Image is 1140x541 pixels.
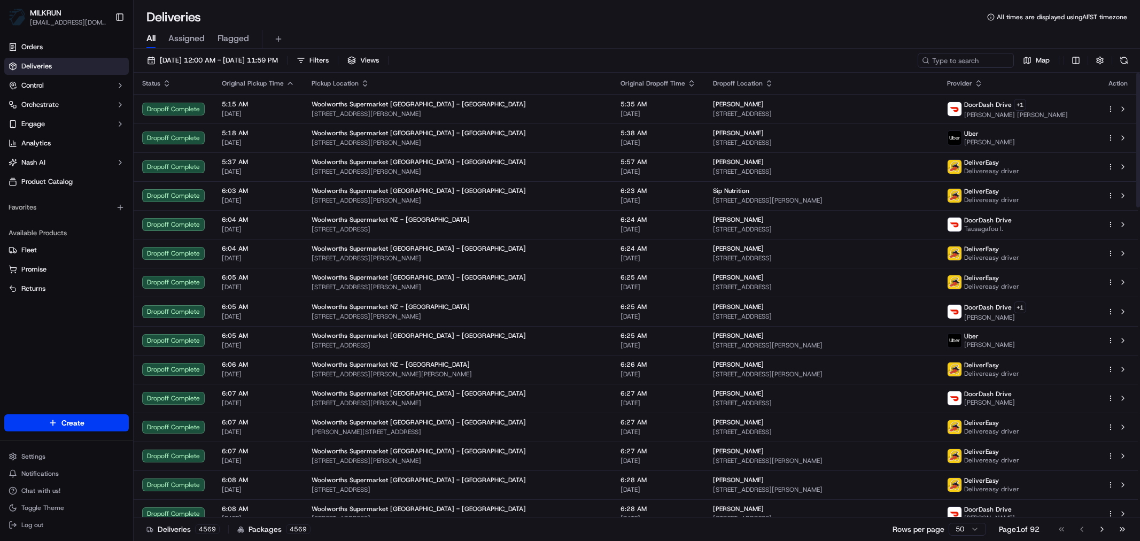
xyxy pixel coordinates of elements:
button: +1 [1014,302,1026,313]
span: [DATE] [621,283,696,291]
img: delivereasy_logo.png [948,275,961,289]
button: Engage [4,115,129,133]
h1: Deliveries [146,9,201,26]
img: doordash_logo_v2.png [948,102,961,116]
span: [STREET_ADDRESS] [312,485,603,494]
img: delivereasy_logo.png [948,478,961,492]
span: Analytics [21,138,51,148]
span: Sip Nutrition [713,187,749,195]
span: 6:27 AM [621,418,696,427]
span: [STREET_ADDRESS][PERSON_NAME] [312,167,603,176]
span: 6:04 AM [222,215,294,224]
span: DeliverEasy [964,476,999,485]
div: Packages [237,524,311,535]
span: Engage [21,119,45,129]
span: [STREET_ADDRESS] [312,225,603,234]
span: Woolworths Supermarket [GEOGRAPHIC_DATA] - [GEOGRAPHIC_DATA] [312,418,526,427]
img: delivereasy_logo.png [948,160,961,174]
span: Filters [309,56,329,65]
span: [STREET_ADDRESS][PERSON_NAME] [312,196,603,205]
span: DeliverEasy [964,447,999,456]
span: Dropoff Location [713,79,763,88]
span: 5:38 AM [621,129,696,137]
span: 5:37 AM [222,158,294,166]
span: Delivereasy driver [964,485,1019,493]
span: [PERSON_NAME] [713,158,764,166]
span: [STREET_ADDRESS][PERSON_NAME] [312,110,603,118]
img: doordash_logo_v2.png [948,507,961,521]
span: [DATE] [222,428,294,436]
span: [DATE] [222,341,294,350]
button: +1 [1014,99,1026,111]
div: Available Products [4,225,129,242]
button: [DATE] 12:00 AM - [DATE] 11:59 PM [142,53,283,68]
p: Rows per page [893,524,944,535]
span: Flagged [218,32,249,45]
span: [STREET_ADDRESS][PERSON_NAME][PERSON_NAME] [312,370,603,378]
span: [EMAIL_ADDRESS][DOMAIN_NAME] [30,18,106,27]
span: 5:35 AM [621,100,696,109]
span: [STREET_ADDRESS][PERSON_NAME] [713,485,930,494]
span: DoorDash Drive [964,216,1012,225]
span: [DATE] [222,485,294,494]
button: Create [4,414,129,431]
span: Woolworths Supermarket NZ - [GEOGRAPHIC_DATA] [312,215,470,224]
span: [PERSON_NAME] [PERSON_NAME] [964,111,1068,119]
span: [PERSON_NAME] [713,215,764,224]
span: 6:24 AM [621,244,696,253]
span: Notifications [21,469,59,478]
span: 6:07 AM [222,447,294,455]
span: Woolworths Supermarket [GEOGRAPHIC_DATA] - [GEOGRAPHIC_DATA] [312,273,526,282]
span: Woolworths Supermarket [GEOGRAPHIC_DATA] - [GEOGRAPHIC_DATA] [312,331,526,340]
span: [DATE] [621,341,696,350]
a: Analytics [4,135,129,152]
button: Returns [4,280,129,297]
button: Fleet [4,242,129,259]
a: Orders [4,38,129,56]
span: [PERSON_NAME] [964,138,1015,146]
span: [PERSON_NAME][STREET_ADDRESS] [312,428,603,436]
span: [STREET_ADDRESS][PERSON_NAME] [312,138,603,147]
span: Map [1036,56,1050,65]
img: delivereasy_logo.png [948,246,961,260]
span: 6:04 AM [222,244,294,253]
button: Nash AI [4,154,129,171]
span: Woolworths Supermarket [GEOGRAPHIC_DATA] - [GEOGRAPHIC_DATA] [312,129,526,137]
span: [PERSON_NAME] [713,100,764,109]
span: [DATE] 12:00 AM - [DATE] 11:59 PM [160,56,278,65]
span: Fleet [21,245,37,255]
span: 6:24 AM [621,215,696,224]
a: Returns [9,284,125,293]
span: All times are displayed using AEST timezone [997,13,1127,21]
span: Delivereasy driver [964,282,1019,291]
span: [DATE] [621,457,696,465]
img: delivereasy_logo.png [948,420,961,434]
span: Create [61,418,84,428]
span: [DATE] [222,138,294,147]
input: Type to search [918,53,1014,68]
span: [DATE] [621,196,696,205]
span: Chat with us! [21,486,60,495]
span: [STREET_ADDRESS][PERSON_NAME] [713,196,930,205]
span: 6:25 AM [621,331,696,340]
span: [STREET_ADDRESS] [713,110,930,118]
img: doordash_logo_v2.png [948,218,961,231]
span: [STREET_ADDRESS] [713,167,930,176]
span: Assigned [168,32,205,45]
span: Woolworths Supermarket [GEOGRAPHIC_DATA] - [GEOGRAPHIC_DATA] [312,505,526,513]
img: doordash_logo_v2.png [948,305,961,319]
button: Settings [4,449,129,464]
span: [STREET_ADDRESS][PERSON_NAME] [312,399,603,407]
span: [STREET_ADDRESS][PERSON_NAME] [312,254,603,262]
span: [STREET_ADDRESS][PERSON_NAME] [713,370,930,378]
span: Delivereasy driver [964,369,1019,378]
span: [DATE] [621,225,696,234]
span: 6:05 AM [222,331,294,340]
button: Orchestrate [4,96,129,113]
span: Status [142,79,160,88]
span: DeliverEasy [964,158,999,167]
img: delivereasy_logo.png [948,189,961,203]
span: 6:05 AM [222,273,294,282]
a: Fleet [9,245,125,255]
span: [PERSON_NAME] [713,303,764,311]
